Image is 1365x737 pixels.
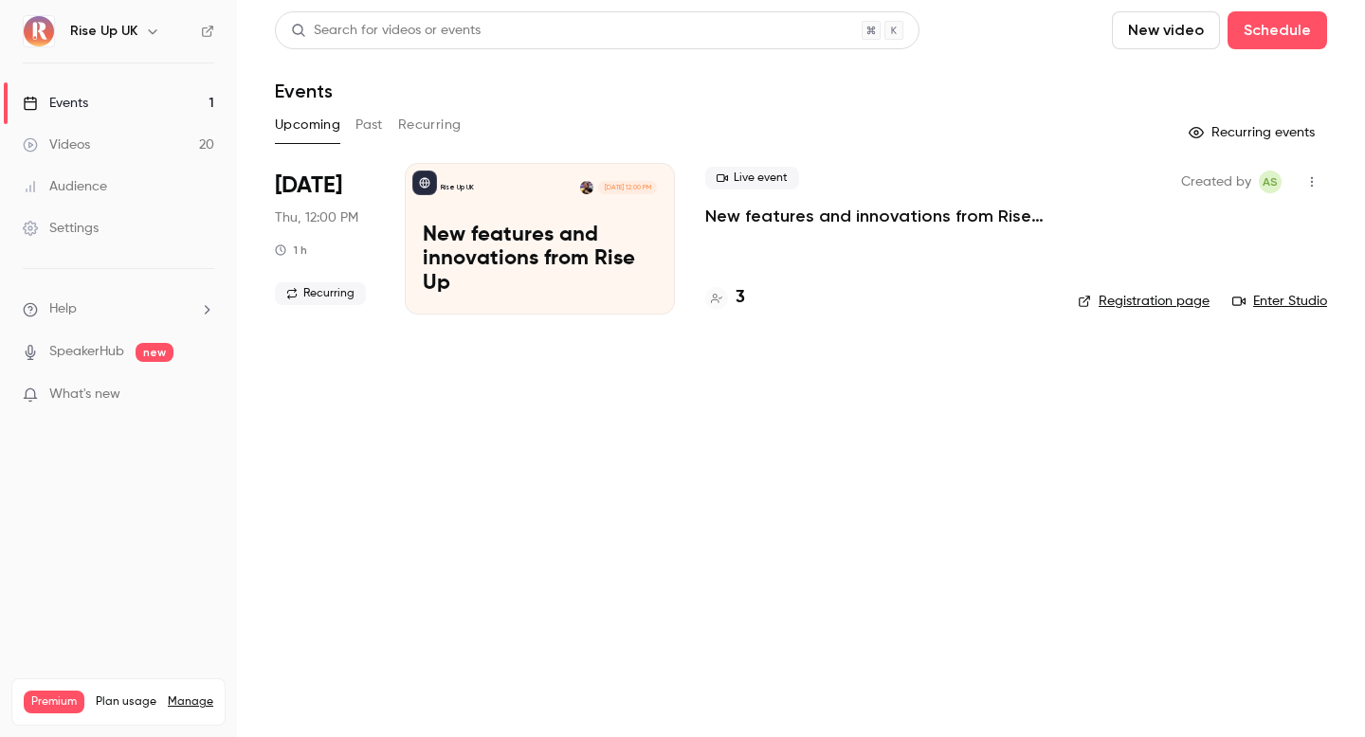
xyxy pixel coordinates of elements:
[275,80,333,102] h1: Events
[441,183,474,192] p: Rise Up UK
[49,385,120,404] span: What's new
[49,299,77,319] span: Help
[423,224,657,297] p: New features and innovations from Rise Up
[136,343,173,362] span: new
[70,22,137,41] h6: Rise Up UK
[291,21,481,41] div: Search for videos or events
[49,342,124,362] a: SpeakerHub
[275,208,358,227] span: Thu, 12:00 PM
[191,386,214,404] iframe: Noticeable Trigger
[168,694,213,710] a: Manage
[23,299,214,319] li: help-dropdown-opener
[275,243,307,258] div: 1 h
[275,282,366,305] span: Recurring
[23,219,99,238] div: Settings
[736,285,745,311] h4: 3
[405,163,675,315] a: New features and innovations from Rise UpRise Up UKGlenn Diedrich[DATE] 12:00 PMNew features and ...
[705,167,799,189] span: Live event
[398,110,462,140] button: Recurring
[23,177,107,196] div: Audience
[96,694,156,710] span: Plan usage
[1232,292,1327,311] a: Enter Studio
[275,171,342,201] span: [DATE]
[1181,171,1251,193] span: Created by
[24,16,54,46] img: Rise Up UK
[1112,11,1220,49] button: New video
[275,110,340,140] button: Upcoming
[705,205,1047,227] a: New features and innovations from Rise Up
[598,181,656,194] span: [DATE] 12:00 PM
[1180,117,1327,148] button: Recurring events
[355,110,383,140] button: Past
[1228,11,1327,49] button: Schedule
[1259,171,1282,193] span: Aliocha Segard
[1078,292,1210,311] a: Registration page
[705,285,745,311] a: 3
[580,181,593,194] img: Glenn Diedrich
[275,163,374,315] div: Sep 25 Thu, 11:00 AM (Europe/London)
[23,135,90,154] div: Videos
[24,691,84,713] span: Premium
[1263,171,1278,193] span: AS
[23,94,88,113] div: Events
